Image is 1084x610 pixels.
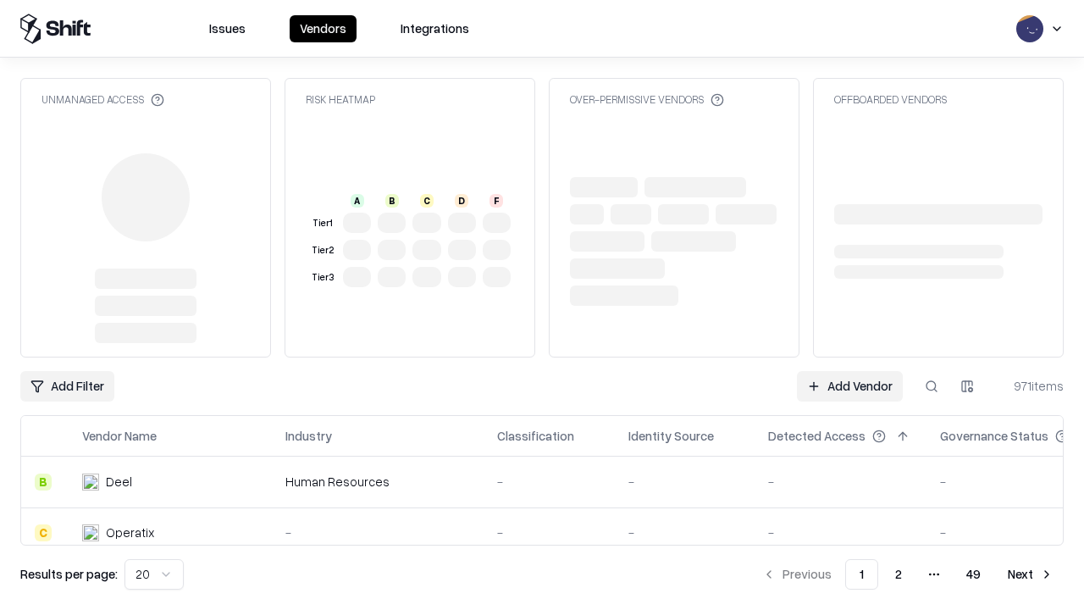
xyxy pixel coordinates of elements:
button: Integrations [390,15,479,42]
img: Deel [82,474,99,491]
button: 2 [882,559,915,590]
div: - [497,473,601,491]
img: Operatix [82,524,99,541]
button: 1 [845,559,878,590]
div: 971 items [996,377,1064,395]
div: Tier 2 [309,243,336,258]
div: Governance Status [940,427,1048,445]
div: Detected Access [768,427,866,445]
button: Next [998,559,1064,590]
div: Vendor Name [82,427,157,445]
div: C [420,194,434,208]
nav: pagination [752,559,1064,590]
button: Issues [199,15,256,42]
div: Industry [285,427,332,445]
button: 49 [953,559,994,590]
div: Tier 3 [309,270,336,285]
a: Add Vendor [797,371,903,402]
div: - [285,524,470,541]
div: Offboarded Vendors [834,92,947,107]
div: - [768,524,913,541]
div: Classification [497,427,574,445]
div: - [768,473,913,491]
div: C [35,524,52,541]
div: Operatix [106,524,154,541]
button: Add Filter [20,371,114,402]
div: - [497,524,601,541]
div: D [455,194,468,208]
div: F [489,194,503,208]
div: Unmanaged Access [41,92,164,107]
div: A [351,194,364,208]
div: Identity Source [628,427,714,445]
div: B [385,194,399,208]
div: Over-Permissive Vendors [570,92,724,107]
div: - [628,473,741,491]
button: Vendors [290,15,357,42]
div: Human Resources [285,473,470,491]
div: B [35,474,52,491]
div: - [628,524,741,541]
div: Tier 1 [309,216,336,230]
p: Results per page: [20,565,118,583]
div: Deel [106,473,132,491]
div: Risk Heatmap [306,92,375,107]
